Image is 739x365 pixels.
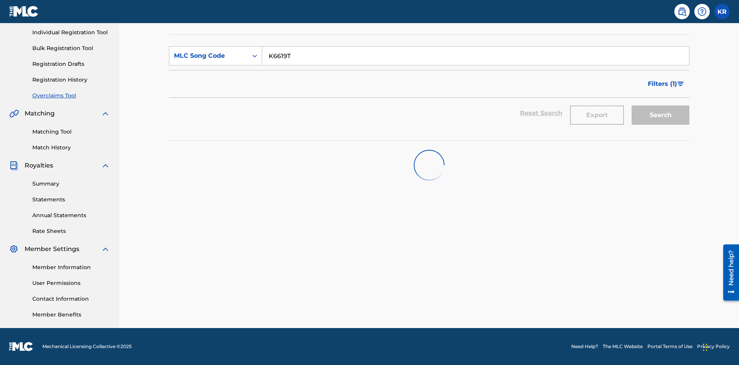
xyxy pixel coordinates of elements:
[42,343,132,350] span: Mechanical Licensing Collective © 2025
[32,263,110,271] a: Member Information
[32,76,110,84] a: Registration History
[9,244,18,254] img: Member Settings
[25,161,53,170] span: Royalties
[409,145,449,185] img: preloader
[32,227,110,235] a: Rate Sheets
[674,4,690,19] a: Public Search
[101,109,110,118] img: expand
[169,46,689,129] form: Search Form
[32,180,110,188] a: Summary
[25,244,79,254] span: Member Settings
[603,343,643,350] a: The MLC Website
[9,6,39,17] img: MLC Logo
[101,161,110,170] img: expand
[701,328,739,365] iframe: Chat Widget
[697,343,730,350] a: Privacy Policy
[703,336,707,359] div: Drag
[32,28,110,37] a: Individual Registration Tool
[32,311,110,319] a: Member Benefits
[677,82,684,86] img: filter
[677,7,687,16] img: search
[9,161,18,170] img: Royalties
[32,128,110,136] a: Matching Tool
[174,51,243,60] div: MLC Song Code
[32,44,110,52] a: Bulk Registration Tool
[643,74,689,94] button: Filters (1)
[101,244,110,254] img: expand
[694,4,710,19] div: Help
[32,279,110,287] a: User Permissions
[25,109,55,118] span: Matching
[32,92,110,100] a: Overclaims Tool
[9,109,19,118] img: Matching
[32,144,110,152] a: Match History
[697,7,707,16] img: help
[717,241,739,305] iframe: Resource Center
[647,343,692,350] a: Portal Terms of Use
[32,196,110,204] a: Statements
[32,211,110,219] a: Annual Statements
[9,342,33,351] img: logo
[714,4,730,19] div: User Menu
[648,79,677,89] span: Filters ( 1 )
[571,343,598,350] a: Need Help?
[32,295,110,303] a: Contact Information
[32,60,110,68] a: Registration Drafts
